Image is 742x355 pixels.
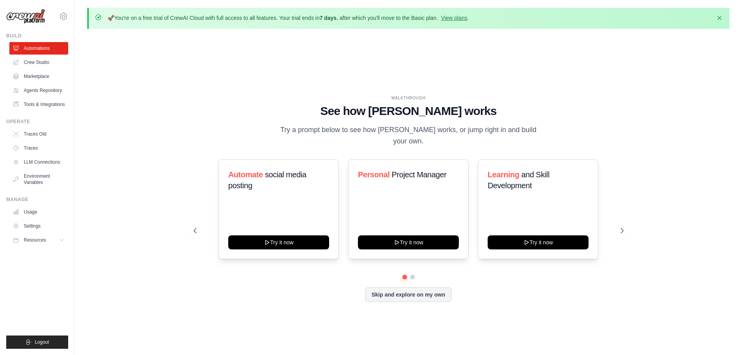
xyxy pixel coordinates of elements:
[108,14,469,22] p: You're on a free trial of CrewAI Cloud with full access to all features. Your trial ends in , aft...
[9,128,68,140] a: Traces Old
[9,98,68,111] a: Tools & Integrations
[9,206,68,218] a: Usage
[358,170,390,179] span: Personal
[9,156,68,168] a: LLM Connections
[6,118,68,125] div: Operate
[358,235,459,249] button: Try it now
[9,84,68,97] a: Agents Repository
[228,170,263,179] span: Automate
[35,339,49,345] span: Logout
[488,170,519,179] span: Learning
[194,104,624,118] h1: See how [PERSON_NAME] works
[441,15,467,21] a: View plans
[488,235,589,249] button: Try it now
[9,220,68,232] a: Settings
[319,15,337,21] strong: 7 days
[391,170,446,179] span: Project Manager
[9,56,68,69] a: Crew Studio
[6,336,68,349] button: Logout
[228,170,307,190] span: social media posting
[108,15,114,21] strong: 🚀
[365,287,452,302] button: Skip and explore on my own
[6,33,68,39] div: Build
[9,234,68,246] button: Resources
[9,142,68,154] a: Traces
[6,9,45,24] img: Logo
[9,170,68,189] a: Environment Variables
[194,95,624,101] div: WALKTHROUGH
[9,42,68,55] a: Automations
[278,124,539,147] p: Try a prompt below to see how [PERSON_NAME] works, or jump right in and build your own.
[24,237,46,243] span: Resources
[9,70,68,83] a: Marketplace
[228,235,329,249] button: Try it now
[6,196,68,203] div: Manage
